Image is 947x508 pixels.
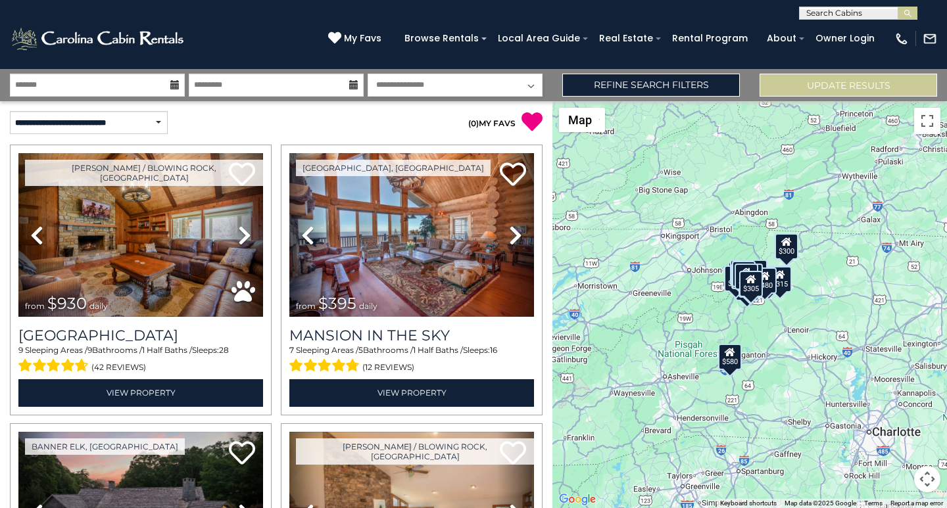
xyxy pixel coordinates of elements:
a: Terms [864,499,883,507]
span: $930 [47,294,87,313]
div: $305 [739,270,763,296]
span: 1 Half Baths / [413,345,463,355]
a: Banner Elk, [GEOGRAPHIC_DATA] [25,438,185,455]
a: Refine Search Filters [562,74,740,97]
a: Report a map error [890,499,943,507]
div: $480 [753,267,777,293]
span: 9 [18,345,23,355]
a: Owner Login [809,28,881,49]
div: $300 [775,233,798,259]
div: $325 [732,261,756,287]
img: thumbnail_163263808.jpeg [289,153,534,317]
span: from [296,301,316,311]
div: $350 [735,275,759,301]
a: Add to favorites [500,161,526,189]
div: $435 [735,263,758,289]
div: $375 [739,271,762,298]
img: Google [556,491,599,508]
a: (0)MY FAVS [468,118,516,128]
span: from [25,301,45,311]
span: 7 [289,345,294,355]
a: Browse Rentals [398,28,485,49]
span: 1 Half Baths / [142,345,192,355]
span: daily [89,301,108,311]
a: Local Area Guide [491,28,587,49]
span: 28 [219,345,229,355]
a: [PERSON_NAME] / Blowing Rock, [GEOGRAPHIC_DATA] [25,160,263,186]
span: (12 reviews) [362,359,414,376]
span: Map [568,113,592,127]
a: View Property [18,379,263,406]
span: Map data ©2025 Google [785,499,856,507]
div: $930 [768,266,792,292]
span: 5 [358,345,363,355]
h3: Appalachian Mountain Lodge [18,327,263,344]
a: About [760,28,803,49]
img: phone-regular-white.png [894,32,909,46]
span: My Favs [344,32,381,45]
span: daily [359,301,377,311]
span: (42 reviews) [91,359,146,376]
a: Add to favorites [229,440,255,468]
img: mail-regular-white.png [923,32,937,46]
button: Change map style [559,108,605,132]
div: $580 [718,343,742,369]
button: Update Results [760,74,937,97]
a: View Property [289,379,534,406]
div: $281 [730,260,754,286]
span: 16 [490,345,497,355]
img: thumbnail_163277208.jpeg [18,153,263,317]
a: Rental Program [666,28,754,49]
div: Sleeping Areas / Bathrooms / Sleeps: [18,344,263,376]
a: Real Estate [593,28,660,49]
div: Sleeping Areas / Bathrooms / Sleeps: [289,344,534,376]
a: Mansion In The Sky [289,327,534,344]
span: $395 [318,294,356,313]
span: ( ) [468,118,479,128]
button: Toggle fullscreen view [914,108,940,134]
div: $315 [768,266,792,292]
div: $260 [724,266,748,292]
a: Open this area in Google Maps (opens a new window) [556,491,599,508]
button: Keyboard shortcuts [720,499,777,508]
a: My Favs [328,32,385,46]
div: $635 [744,259,767,285]
span: 9 [87,345,92,355]
a: [GEOGRAPHIC_DATA] [18,327,263,344]
button: Map camera controls [914,466,940,492]
span: 0 [471,118,476,128]
a: [PERSON_NAME] / Blowing Rock, [GEOGRAPHIC_DATA] [296,438,534,465]
a: [GEOGRAPHIC_DATA], [GEOGRAPHIC_DATA] [296,160,491,176]
img: White-1-2.png [10,26,187,52]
